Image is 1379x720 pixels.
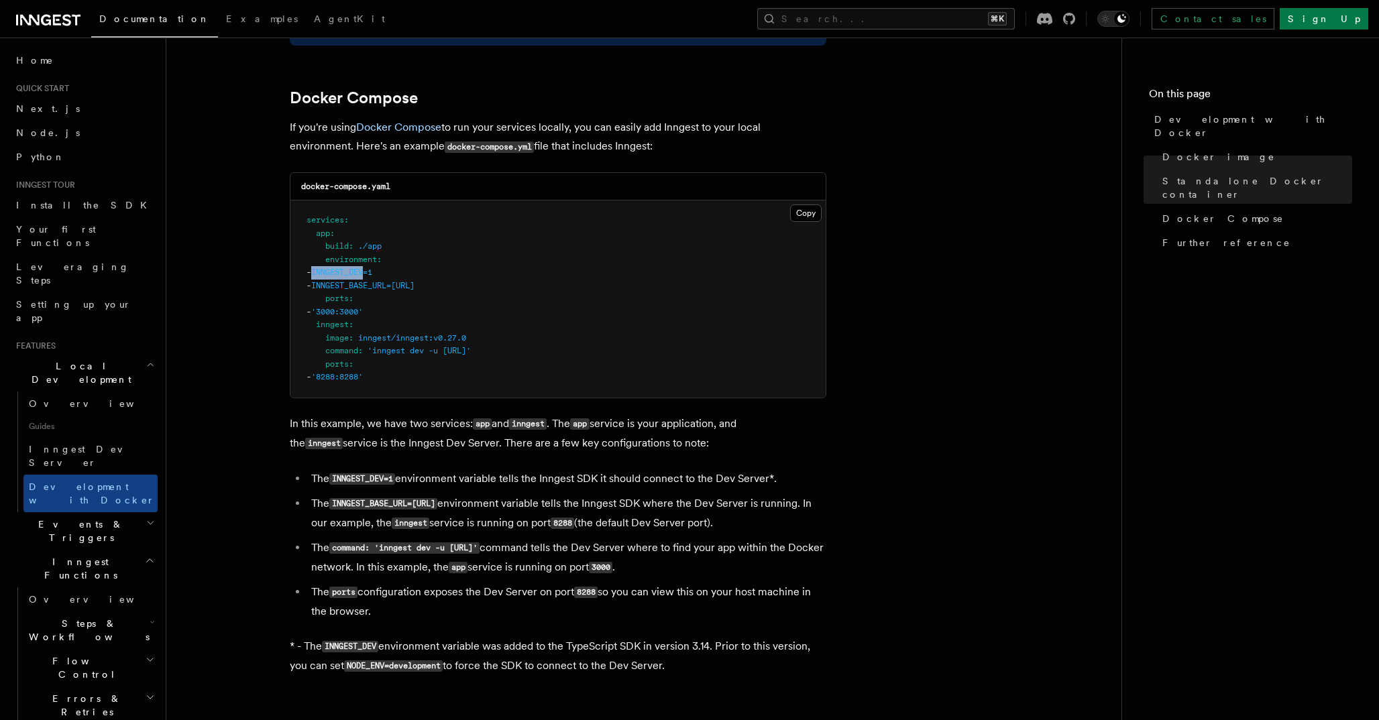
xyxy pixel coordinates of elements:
[589,562,612,573] code: 3000
[988,12,1007,25] kbd: ⌘K
[23,416,158,437] span: Guides
[11,217,158,255] a: Your first Functions
[344,215,349,225] span: :
[329,587,357,598] code: ports
[551,518,574,529] code: 8288
[1162,236,1290,249] span: Further reference
[1280,8,1368,29] a: Sign Up
[1152,8,1274,29] a: Contact sales
[11,292,158,330] a: Setting up your app
[329,498,437,509] code: INNGEST_BASE_URL=[URL]
[311,372,363,381] span: '8288:8288'
[218,4,306,36] a: Examples
[325,333,349,343] span: image
[11,555,145,582] span: Inngest Functions
[11,145,158,169] a: Python
[11,512,158,550] button: Events & Triggers
[307,307,311,316] span: -
[307,538,826,577] li: The command tells the Dev Server where to find your app within the Docker network. In this exampl...
[16,127,80,138] span: Node.js
[1157,231,1352,255] a: Further reference
[449,562,467,573] code: app
[290,414,826,453] p: In this example, we have two services: and . The service is your application, and the service is ...
[11,83,69,94] span: Quick start
[23,475,158,512] a: Development with Docker
[23,611,158,649] button: Steps & Workflows
[1162,150,1275,164] span: Docker image
[349,294,353,303] span: :
[11,48,158,72] a: Home
[11,354,158,392] button: Local Development
[290,118,826,156] p: If you're using to run your services locally, you can easily add Inngest to your local environmen...
[307,583,826,621] li: The configuration exposes the Dev Server on port so you can view this on your host machine in the...
[23,617,150,644] span: Steps & Workflows
[325,294,349,303] span: ports
[358,346,363,355] span: :
[11,341,56,351] span: Features
[325,359,349,369] span: ports
[570,418,589,430] code: app
[23,649,158,686] button: Flow Control
[368,346,471,355] span: 'inngest dev -u [URL]'
[307,267,311,277] span: -
[11,550,158,587] button: Inngest Functions
[316,229,330,238] span: app
[392,518,429,529] code: inngest
[509,418,547,430] code: inngest
[1162,212,1284,225] span: Docker Compose
[307,372,311,381] span: -
[314,13,385,24] span: AgentKit
[349,320,353,329] span: :
[290,88,418,107] a: Docker Compose
[91,4,218,38] a: Documentation
[574,587,598,598] code: 8288
[311,307,363,316] span: '3000:3000'
[473,418,492,430] code: app
[16,152,65,162] span: Python
[16,224,96,248] span: Your first Functions
[29,444,144,468] span: Inngest Dev Server
[1149,107,1352,145] a: Development with Docker
[290,637,826,676] p: * - The environment variable was added to the TypeScript SDK in version 3.14. Prior to this versi...
[23,654,146,681] span: Flow Control
[23,392,158,416] a: Overview
[29,594,167,605] span: Overview
[11,121,158,145] a: Node.js
[11,97,158,121] a: Next.js
[29,481,155,505] span: Development with Docker
[316,320,349,329] span: inngest
[23,437,158,475] a: Inngest Dev Server
[329,473,395,485] code: INNGEST_DEV=1
[23,587,158,611] a: Overview
[377,255,382,264] span: :
[1149,86,1352,107] h4: On this page
[29,398,167,409] span: Overview
[16,261,129,286] span: Leveraging Steps
[1157,169,1352,206] a: Standalone Docker container
[307,469,826,489] li: The environment variable tells the Inngest SDK it should connect to the Dev Server*.
[16,103,80,114] span: Next.js
[16,54,54,67] span: Home
[349,333,353,343] span: :
[11,255,158,292] a: Leveraging Steps
[358,241,382,251] span: ./app
[11,518,146,544] span: Events & Triggers
[11,193,158,217] a: Install the SDK
[16,299,131,323] span: Setting up your app
[1157,206,1352,231] a: Docker Compose
[311,281,415,290] span: INNGEST_BASE_URL=[URL]
[11,392,158,512] div: Local Development
[1162,174,1352,201] span: Standalone Docker container
[16,200,155,211] span: Install the SDK
[307,281,311,290] span: -
[790,204,822,222] button: Copy
[99,13,210,24] span: Documentation
[445,141,534,153] code: docker-compose.yml
[307,215,344,225] span: services
[356,121,441,133] a: Docker Compose
[325,255,377,264] span: environment
[23,692,146,719] span: Errors & Retries
[349,359,353,369] span: :
[301,182,390,191] code: docker-compose.yaml
[757,8,1015,29] button: Search...⌘K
